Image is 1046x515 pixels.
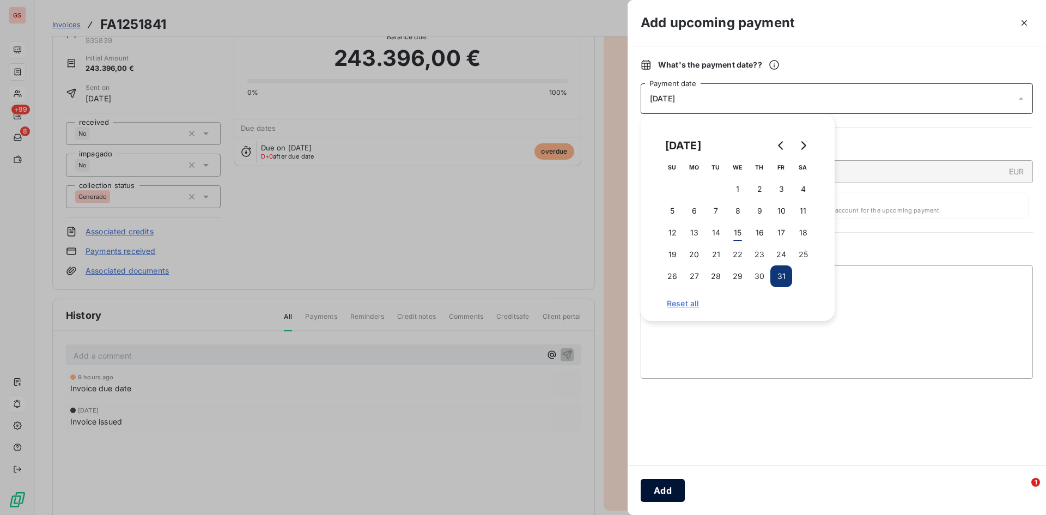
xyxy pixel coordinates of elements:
[661,137,705,154] div: [DATE]
[705,156,727,178] th: Tuesday
[792,222,814,244] button: 18
[658,59,780,70] span: What's the payment date? ?
[792,178,814,200] button: 4
[661,244,683,265] button: 19
[661,156,683,178] th: Sunday
[749,156,770,178] th: Thursday
[727,222,749,244] button: 15
[770,200,792,222] button: 10
[770,265,792,287] button: 31
[667,299,808,308] span: Reset all
[661,222,683,244] button: 12
[683,200,705,222] button: 6
[683,244,705,265] button: 20
[727,265,749,287] button: 29
[749,265,770,287] button: 30
[705,222,727,244] button: 14
[749,244,770,265] button: 23
[661,200,683,222] button: 5
[770,156,792,178] th: Friday
[749,222,770,244] button: 16
[1031,478,1040,487] span: 1
[770,244,792,265] button: 24
[770,178,792,200] button: 3
[792,156,814,178] th: Saturday
[792,135,814,156] button: Go to next month
[727,244,749,265] button: 22
[770,135,792,156] button: Go to previous month
[705,244,727,265] button: 21
[727,200,749,222] button: 8
[792,200,814,222] button: 11
[650,94,675,103] span: [DATE]
[727,156,749,178] th: Wednesday
[683,222,705,244] button: 13
[661,265,683,287] button: 26
[683,265,705,287] button: 27
[727,178,749,200] button: 1
[749,178,770,200] button: 2
[749,200,770,222] button: 9
[641,13,795,33] h3: Add upcoming payment
[683,156,705,178] th: Monday
[641,479,685,502] button: Add
[770,222,792,244] button: 17
[1009,478,1035,504] iframe: Intercom live chat
[792,244,814,265] button: 25
[705,200,727,222] button: 7
[705,265,727,287] button: 28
